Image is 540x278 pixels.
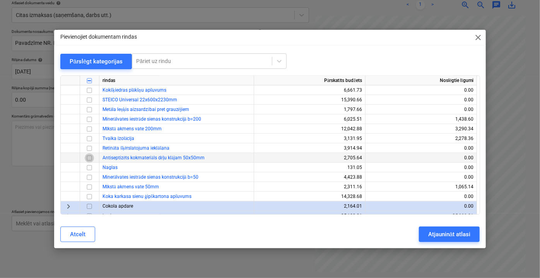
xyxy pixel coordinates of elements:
[369,172,473,182] div: 0.00
[257,153,362,163] div: 2,705.64
[369,192,473,201] div: 0.00
[369,124,473,134] div: 3,290.34
[369,143,473,153] div: 0.00
[369,211,473,221] div: 35,000.81
[60,227,95,242] button: Atcelt
[257,201,362,211] div: 2,164.01
[369,201,473,211] div: 0.00
[257,95,362,105] div: 15,390.66
[369,134,473,143] div: 2,278.36
[60,33,137,41] p: Pievienojiet dokumentam rindas
[369,105,473,114] div: 0.00
[473,33,483,42] span: close
[70,229,85,239] div: Atcelt
[99,76,254,85] div: rindas
[103,155,205,160] a: Antiseptizēts kokmateriāls dēļu klājam 50x50mm
[64,211,73,220] span: keyboard_arrow_right
[257,134,362,143] div: 3,131.95
[257,143,362,153] div: 3,914.94
[103,184,159,189] a: Mīkstā akmens vate 50mm
[103,126,162,131] a: Mīkstā akmens vate 200mm
[369,95,473,105] div: 0.00
[64,201,73,211] span: keyboard_arrow_right
[257,172,362,182] div: 4,423.88
[257,114,362,124] div: 6,025.51
[103,194,191,199] a: Koka karkasa sienu ģipškartona apšuvums
[103,136,134,141] a: Tvaika izolācija
[70,56,123,67] div: Pārslēgt kategorijas
[257,211,362,221] div: 35,100.81
[103,116,201,122] a: Minerālvates iestrāde sienas konstrukcijā b=200
[103,87,166,93] a: Kokšķiedras plākšņu apšuvums
[419,227,480,242] button: Atjaunināt atlasi
[103,203,133,209] span: Cokola apdare
[60,54,132,69] button: Pārslēgt kategorijas
[103,145,169,151] a: Retināta šķērslatojuma ieklāšana
[103,213,111,218] span: Logi
[257,105,362,114] div: 1,797.66
[366,76,477,85] div: Noslēgtie līgumi
[428,229,470,239] div: Atjaunināt atlasi
[257,192,362,201] div: 14,328.68
[369,163,473,172] div: 0.00
[257,163,362,172] div: 131.05
[254,76,366,85] div: Pārskatīts budžets
[103,107,189,112] a: Metāla leņķis aizsardzībai pret grauzējiem
[257,182,362,192] div: 2,311.16
[369,114,473,124] div: 1,438.60
[103,165,118,170] a: Naglas
[103,174,198,180] a: Minerālvates iestrāde sienas konstrukcijā b=50
[369,153,473,163] div: 0.00
[257,85,362,95] div: 6,661.73
[103,97,177,102] a: STEICO Universal 22x600x2230mm
[369,182,473,192] div: 1,065.14
[369,85,473,95] div: 0.00
[257,124,362,134] div: 12,042.88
